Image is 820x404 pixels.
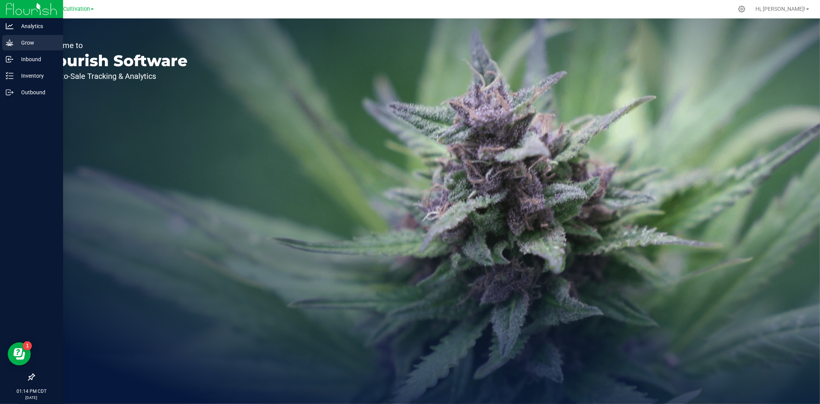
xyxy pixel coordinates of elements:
iframe: Resource center unread badge [23,341,32,351]
p: Inbound [13,55,60,64]
p: Seed-to-Sale Tracking & Analytics [42,72,188,80]
inline-svg: Grow [6,39,13,47]
p: Flourish Software [42,53,188,68]
p: 01:14 PM CDT [3,388,60,395]
span: Cultivation [63,6,90,12]
inline-svg: Inbound [6,55,13,63]
span: Hi, [PERSON_NAME]! [755,6,805,12]
p: Analytics [13,22,60,31]
p: Welcome to [42,42,188,49]
p: [DATE] [3,395,60,401]
p: Outbound [13,88,60,97]
inline-svg: Inventory [6,72,13,80]
iframe: Resource center [8,342,31,366]
p: Grow [13,38,60,47]
inline-svg: Outbound [6,88,13,96]
p: Inventory [13,71,60,80]
div: Manage settings [737,5,747,13]
inline-svg: Analytics [6,22,13,30]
